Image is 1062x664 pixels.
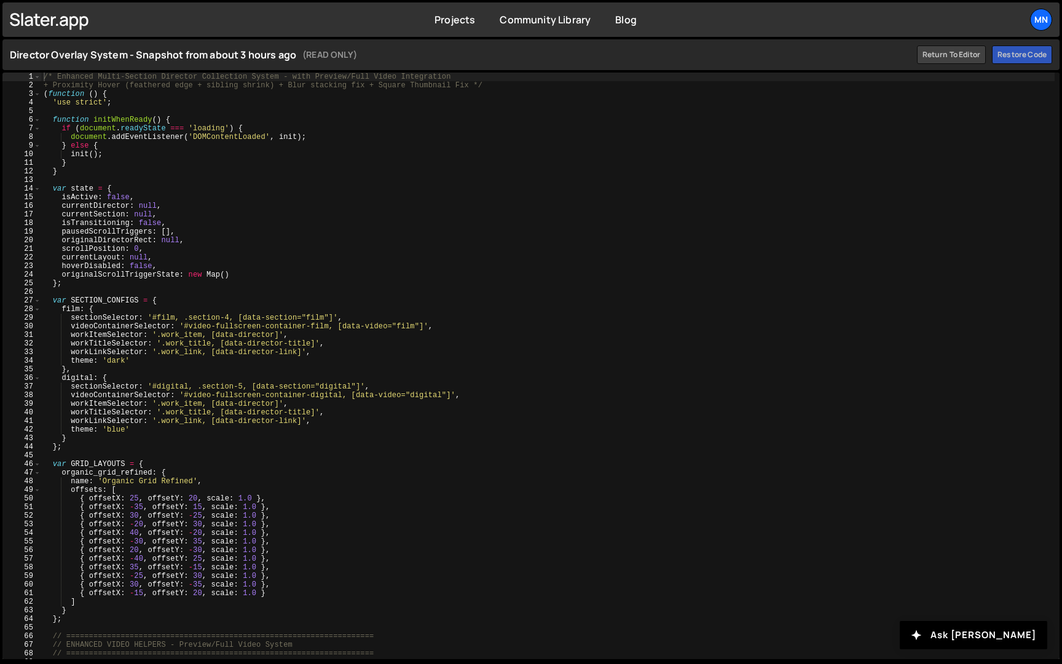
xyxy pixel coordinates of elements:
[2,520,41,529] div: 53
[2,314,41,322] div: 29
[2,116,41,124] div: 6
[2,288,41,296] div: 26
[2,494,41,503] div: 50
[2,236,41,245] div: 20
[2,580,41,589] div: 60
[2,133,41,141] div: 8
[2,434,41,443] div: 43
[2,460,41,468] div: 46
[2,451,41,460] div: 45
[2,486,41,494] div: 49
[2,408,41,417] div: 40
[10,47,911,62] h1: Director Overlay System - Snapshot from about 3 hours ago
[2,167,41,176] div: 12
[1030,9,1052,31] a: MN
[2,615,41,623] div: 64
[2,632,41,641] div: 66
[2,245,41,253] div: 21
[2,107,41,116] div: 5
[992,45,1052,64] div: Restore code
[2,374,41,382] div: 36
[2,512,41,520] div: 52
[2,184,41,193] div: 14
[2,176,41,184] div: 13
[2,425,41,434] div: 42
[2,400,41,408] div: 39
[2,649,41,658] div: 68
[2,357,41,365] div: 34
[2,417,41,425] div: 41
[2,202,41,210] div: 16
[2,279,41,288] div: 25
[2,598,41,606] div: 62
[2,477,41,486] div: 48
[435,13,475,26] a: Projects
[2,141,41,150] div: 9
[2,98,41,107] div: 4
[2,641,41,649] div: 67
[615,13,637,26] a: Blog
[2,606,41,615] div: 63
[2,555,41,563] div: 57
[2,227,41,236] div: 19
[2,193,41,202] div: 15
[2,159,41,167] div: 11
[2,73,41,81] div: 1
[2,443,41,451] div: 44
[2,572,41,580] div: 59
[2,529,41,537] div: 54
[2,348,41,357] div: 33
[2,382,41,391] div: 37
[2,546,41,555] div: 56
[2,81,41,90] div: 2
[2,563,41,572] div: 58
[2,589,41,598] div: 61
[2,219,41,227] div: 18
[2,296,41,305] div: 27
[2,623,41,632] div: 65
[2,365,41,374] div: 35
[2,339,41,348] div: 32
[302,47,357,62] small: (READ ONLY)
[2,468,41,477] div: 47
[500,13,591,26] a: Community Library
[2,210,41,219] div: 17
[900,621,1047,649] button: Ask [PERSON_NAME]
[2,150,41,159] div: 10
[2,391,41,400] div: 38
[2,253,41,262] div: 22
[2,262,41,271] div: 23
[2,305,41,314] div: 28
[917,45,986,64] a: Return to editor
[2,124,41,133] div: 7
[2,537,41,546] div: 55
[2,90,41,98] div: 3
[2,271,41,279] div: 24
[2,331,41,339] div: 31
[2,322,41,331] div: 30
[2,503,41,512] div: 51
